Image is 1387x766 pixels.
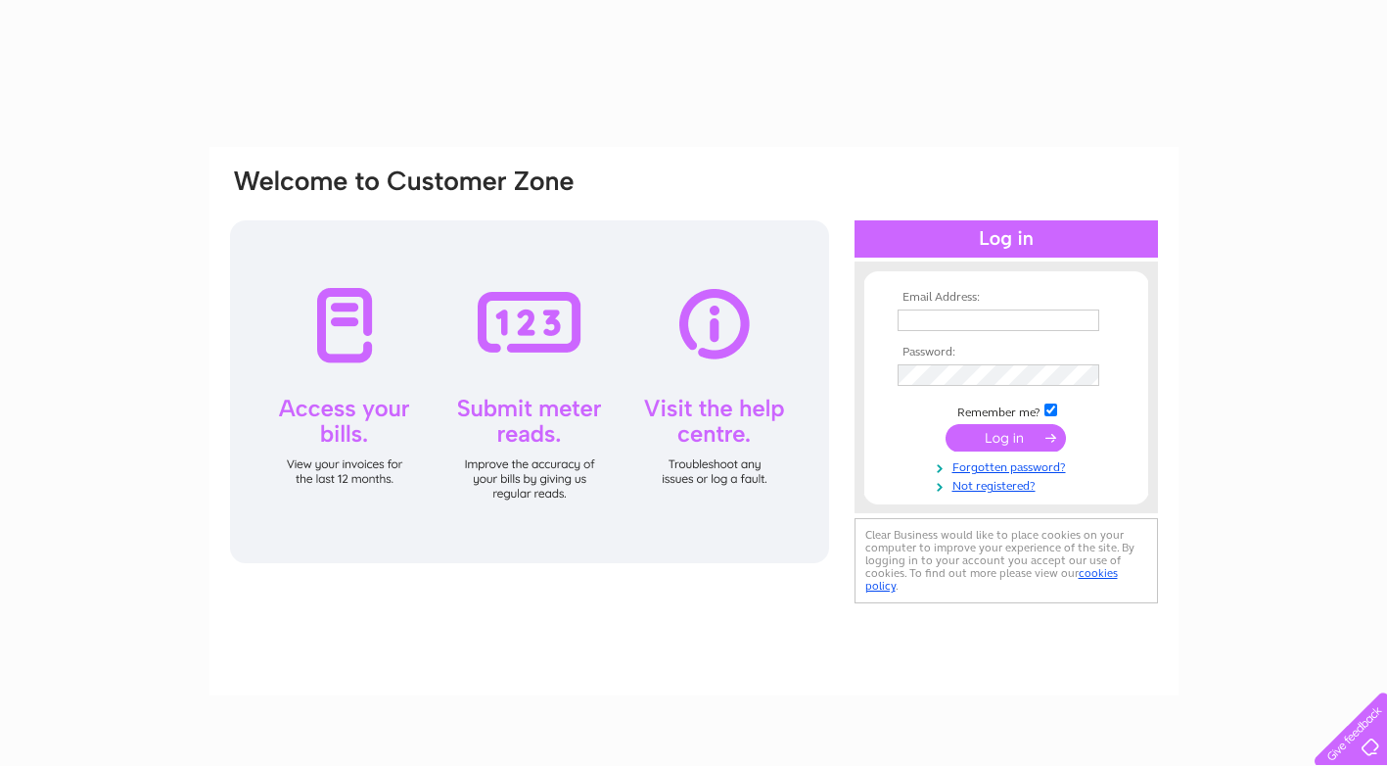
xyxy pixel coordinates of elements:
a: cookies policy [865,566,1118,593]
div: Clear Business would like to place cookies on your computer to improve your experience of the sit... [855,518,1158,603]
a: Forgotten password? [898,456,1120,475]
td: Remember me? [893,401,1120,420]
th: Password: [893,346,1120,359]
th: Email Address: [893,291,1120,305]
a: Not registered? [898,475,1120,494]
input: Submit [946,424,1066,452]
